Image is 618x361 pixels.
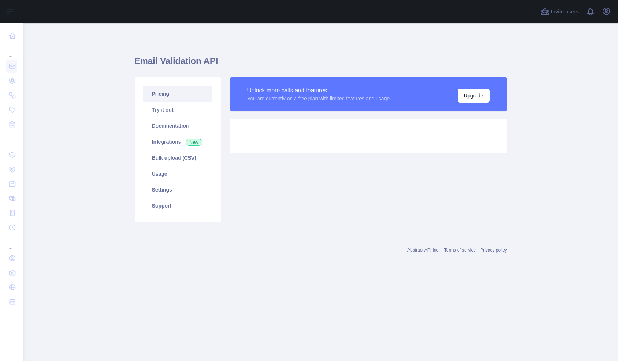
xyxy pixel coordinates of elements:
[135,55,507,73] h1: Email Validation API
[247,95,390,102] div: You are currently on a free plan with limited features and usage
[143,118,212,134] a: Documentation
[6,44,17,58] div: ...
[143,166,212,182] a: Usage
[247,86,390,95] div: Unlock more calls and features
[480,248,507,253] a: Privacy policy
[143,150,212,166] a: Bulk upload (CSV)
[143,134,212,150] a: Integrations New
[143,182,212,198] a: Settings
[458,89,490,103] button: Upgrade
[6,236,17,250] div: ...
[186,139,202,146] span: New
[444,248,476,253] a: Terms of service
[143,86,212,102] a: Pricing
[539,6,580,17] button: Invite users
[6,132,17,147] div: ...
[143,198,212,214] a: Support
[143,102,212,118] a: Try it out
[551,8,579,16] span: Invite users
[407,248,440,253] a: Abstract API Inc.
